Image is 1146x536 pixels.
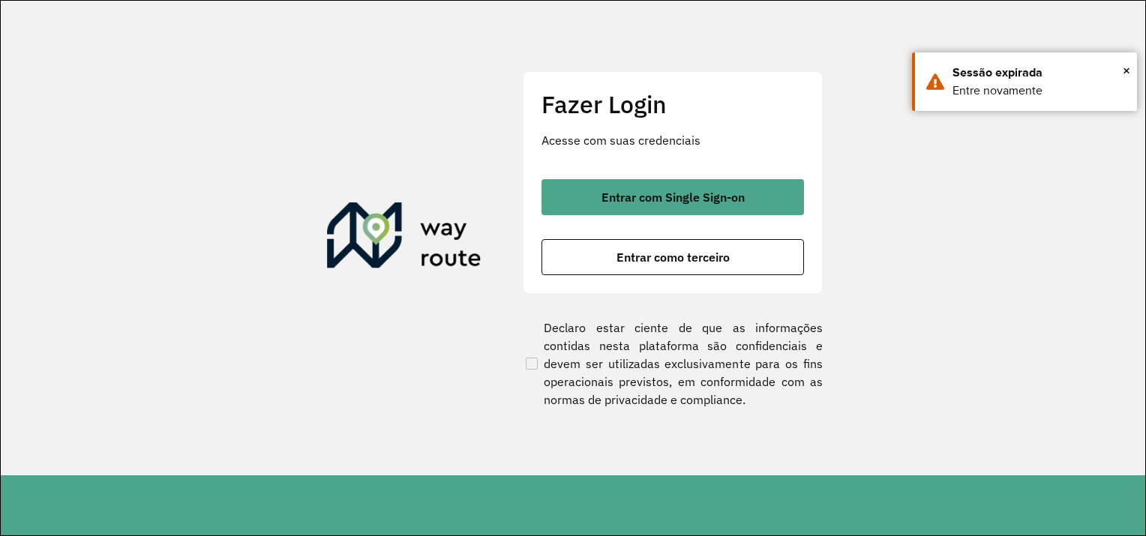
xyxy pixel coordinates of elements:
span: × [1123,59,1130,82]
span: Entrar com Single Sign-on [601,191,745,203]
h2: Fazer Login [541,90,804,118]
img: Roteirizador AmbevTech [327,202,481,274]
button: button [541,179,804,215]
div: Entre novamente [952,82,1126,100]
label: Declaro estar ciente de que as informações contidas nesta plataforma são confidenciais e devem se... [523,319,823,409]
span: Entrar como terceiro [616,251,730,263]
div: Sessão expirada [952,64,1126,82]
p: Acesse com suas credenciais [541,131,804,149]
button: button [541,239,804,275]
button: Close [1123,59,1130,82]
